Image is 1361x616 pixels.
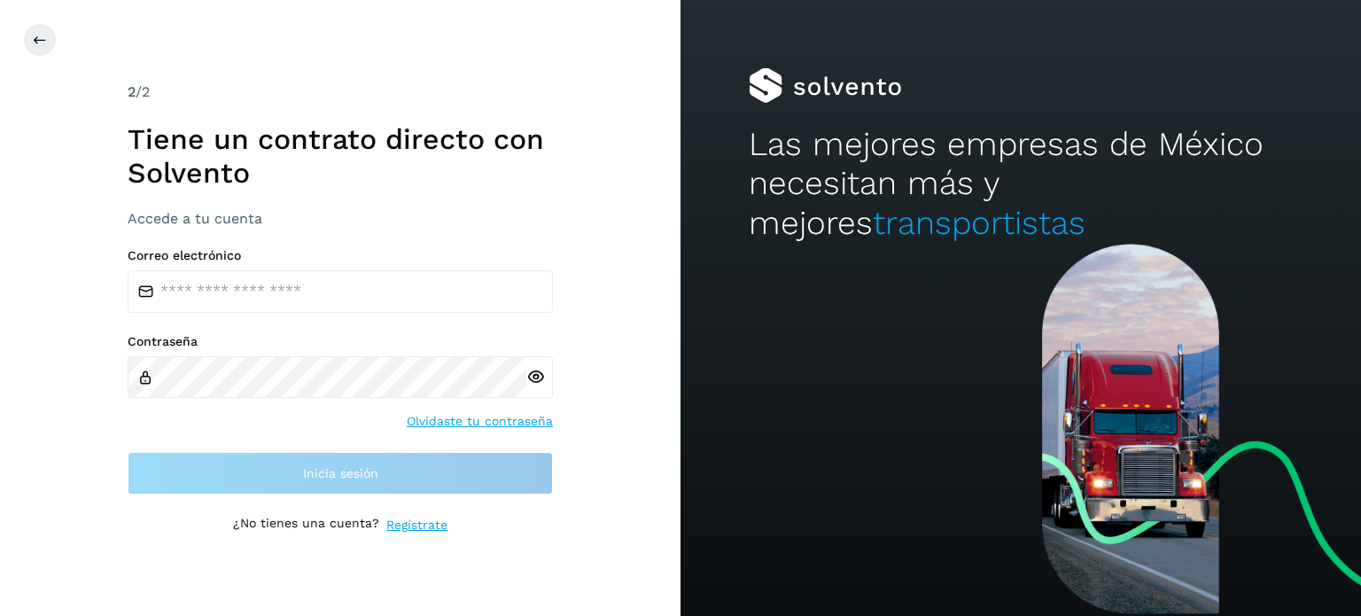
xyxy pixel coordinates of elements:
label: Contraseña [128,334,553,349]
div: /2 [128,82,553,103]
span: Inicia sesión [303,467,378,480]
button: Inicia sesión [128,452,553,495]
h2: Las mejores empresas de México necesitan más y mejores [749,125,1293,243]
span: transportistas [873,204,1085,242]
h3: Accede a tu cuenta [128,210,553,227]
h1: Tiene un contrato directo con Solvento [128,122,553,191]
p: ¿No tienes una cuenta? [233,516,379,534]
label: Correo electrónico [128,248,553,263]
a: Olvidaste tu contraseña [407,412,553,431]
a: Regístrate [386,516,447,534]
span: 2 [128,83,136,100]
